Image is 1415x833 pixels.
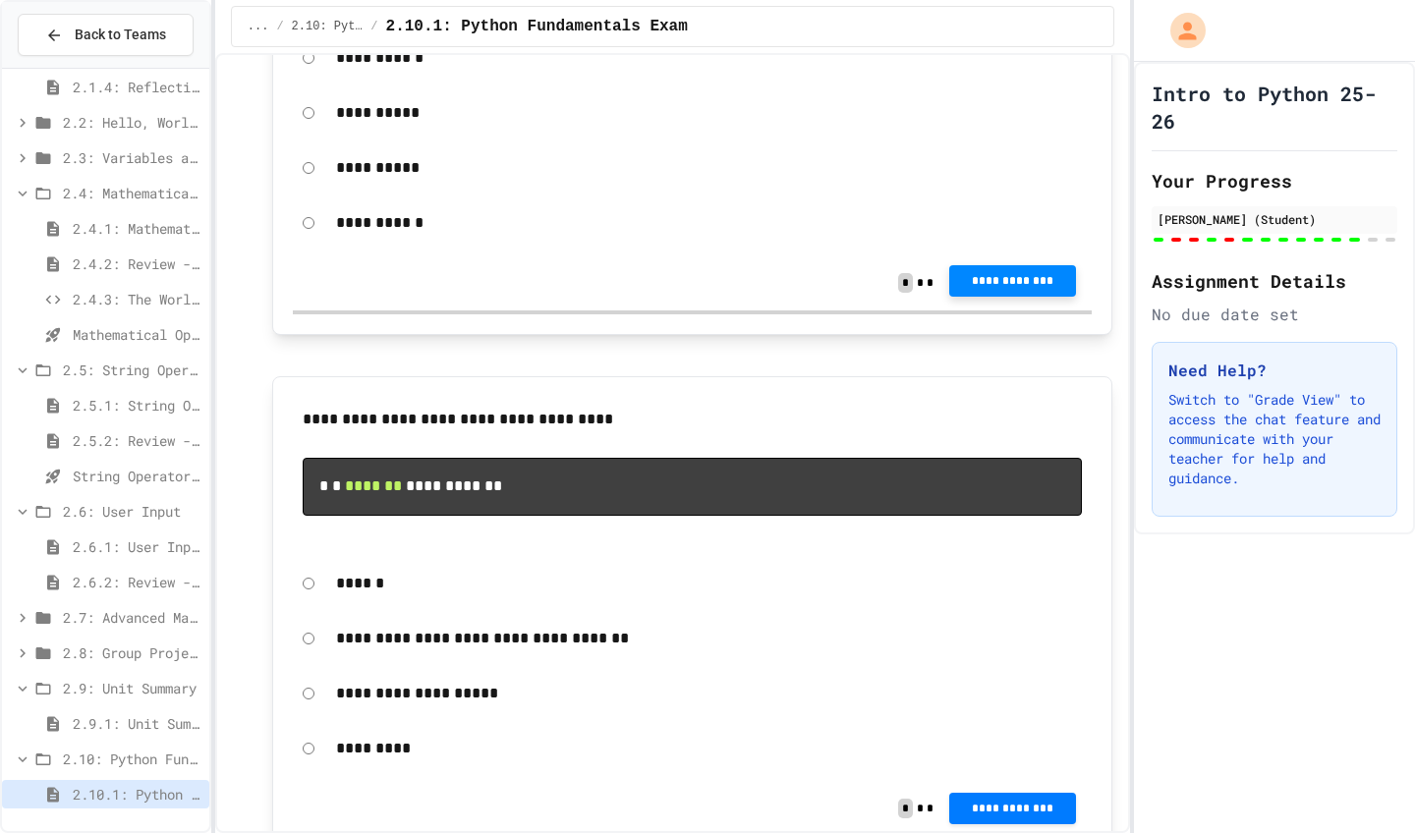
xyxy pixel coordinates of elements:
span: 2.6: User Input [63,501,201,522]
span: 2.4.1: Mathematical Operators [73,218,201,239]
h3: Need Help? [1168,359,1381,382]
span: / [370,19,377,34]
span: 2.10.1: Python Fundamentals Exam [73,784,201,805]
span: 2.5.1: String Operators [73,395,201,416]
span: 2.3: Variables and Data Types [63,147,201,168]
span: 2.8: Group Project - Mad Libs [63,642,201,663]
div: [PERSON_NAME] (Student) [1158,210,1391,228]
span: 2.10.1: Python Fundamentals Exam [386,15,688,38]
span: 2.2: Hello, World! [63,112,201,133]
span: 2.4.3: The World's Worst [PERSON_NAME] Market [73,289,201,309]
button: Back to Teams [18,14,194,56]
span: 2.6.1: User Input [73,536,201,557]
span: 2.5: String Operators [63,360,201,380]
span: 2.10: Python Fundamentals Exam [292,19,364,34]
h2: Your Progress [1152,167,1397,194]
span: 2.4.2: Review - Mathematical Operators [73,253,201,274]
span: 2.4: Mathematical Operators [63,183,201,203]
span: 2.9: Unit Summary [63,678,201,698]
h1: Intro to Python 25-26 [1152,80,1397,135]
span: ... [248,19,269,34]
span: String Operators - Quiz [73,466,201,486]
span: 2.10: Python Fundamentals Exam [63,749,201,769]
h2: Assignment Details [1152,267,1397,295]
div: My Account [1150,8,1211,53]
p: Switch to "Grade View" to access the chat feature and communicate with your teacher for help and ... [1168,390,1381,488]
div: No due date set [1152,303,1397,326]
span: Mathematical Operators - Quiz [73,324,201,345]
span: 2.7: Advanced Math [63,607,201,628]
span: / [276,19,283,34]
span: 2.1.4: Reflection - Evolving Technology [73,77,201,97]
span: 2.5.2: Review - String Operators [73,430,201,451]
span: Back to Teams [75,25,166,45]
span: 2.9.1: Unit Summary [73,713,201,734]
span: 2.6.2: Review - User Input [73,572,201,592]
